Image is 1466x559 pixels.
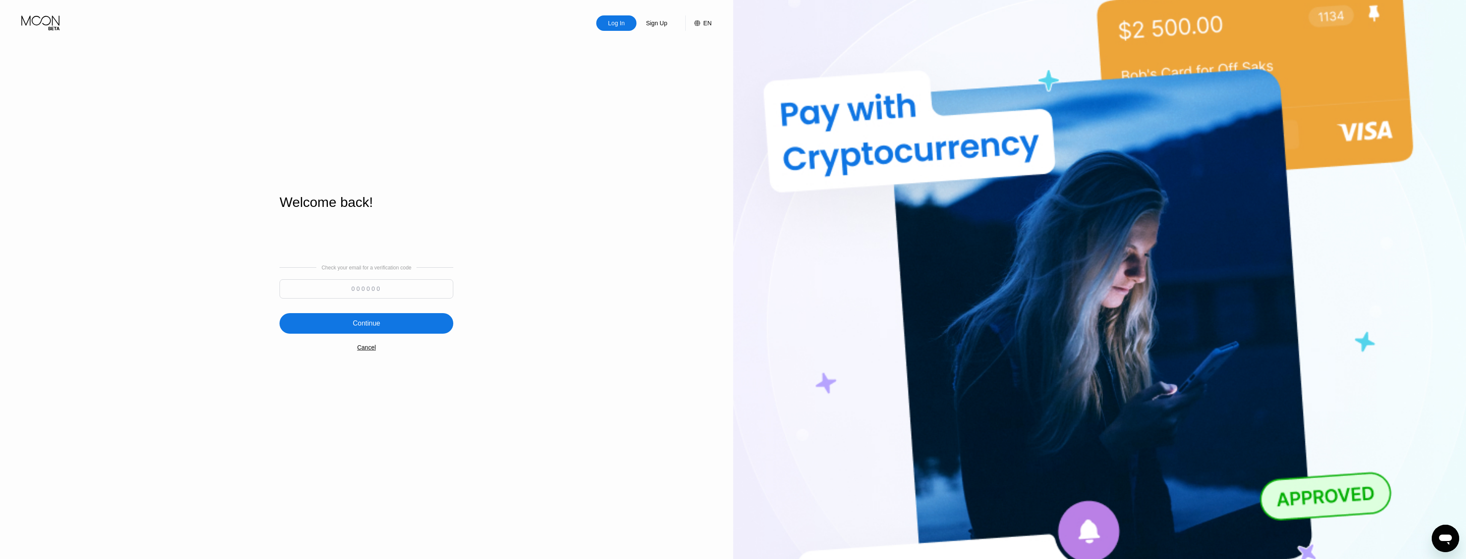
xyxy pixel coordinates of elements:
[645,19,668,27] div: Sign Up
[703,20,711,27] div: EN
[685,15,711,31] div: EN
[280,313,453,334] div: Continue
[353,319,380,328] div: Continue
[596,15,636,31] div: Log In
[357,344,376,351] div: Cancel
[636,15,677,31] div: Sign Up
[607,19,626,27] div: Log In
[1432,525,1459,552] iframe: Button to launch messaging window
[321,265,411,271] div: Check your email for a verification code
[280,194,453,210] div: Welcome back!
[280,279,453,299] input: 000000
